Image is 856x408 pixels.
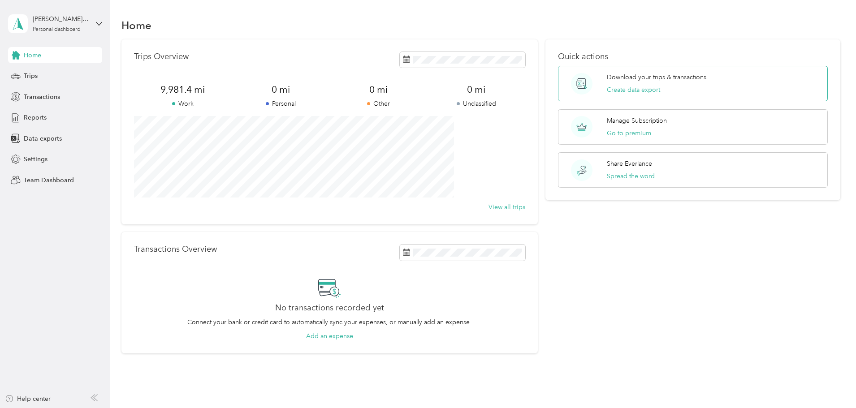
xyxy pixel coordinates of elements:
[187,318,471,327] p: Connect your bank or credit card to automatically sync your expenses, or manually add an expense.
[33,27,81,32] div: Personal dashboard
[427,99,525,108] p: Unclassified
[607,116,667,125] p: Manage Subscription
[607,85,660,94] button: Create data export
[134,83,232,96] span: 9,981.4 mi
[607,159,652,168] p: Share Everlance
[232,99,329,108] p: Personal
[329,99,427,108] p: Other
[121,21,151,30] h1: Home
[134,99,232,108] p: Work
[607,172,655,181] button: Spread the word
[489,202,525,212] button: View all trips
[806,358,856,408] iframe: Everlance-gr Chat Button Frame
[24,71,38,81] span: Trips
[24,134,62,143] span: Data exports
[24,92,60,102] span: Transactions
[5,394,51,404] button: Help center
[275,303,384,313] h2: No transactions recorded yet
[558,52,828,61] p: Quick actions
[33,14,89,24] div: [PERSON_NAME][EMAIL_ADDRESS][PERSON_NAME][DOMAIN_NAME]
[134,52,189,61] p: Trips Overview
[329,83,427,96] span: 0 mi
[134,245,217,254] p: Transactions Overview
[24,51,41,60] span: Home
[306,331,353,341] button: Add an expense
[24,176,74,185] span: Team Dashboard
[607,129,651,138] button: Go to premium
[607,73,706,82] p: Download your trips & transactions
[427,83,525,96] span: 0 mi
[24,113,47,122] span: Reports
[232,83,329,96] span: 0 mi
[24,155,48,164] span: Settings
